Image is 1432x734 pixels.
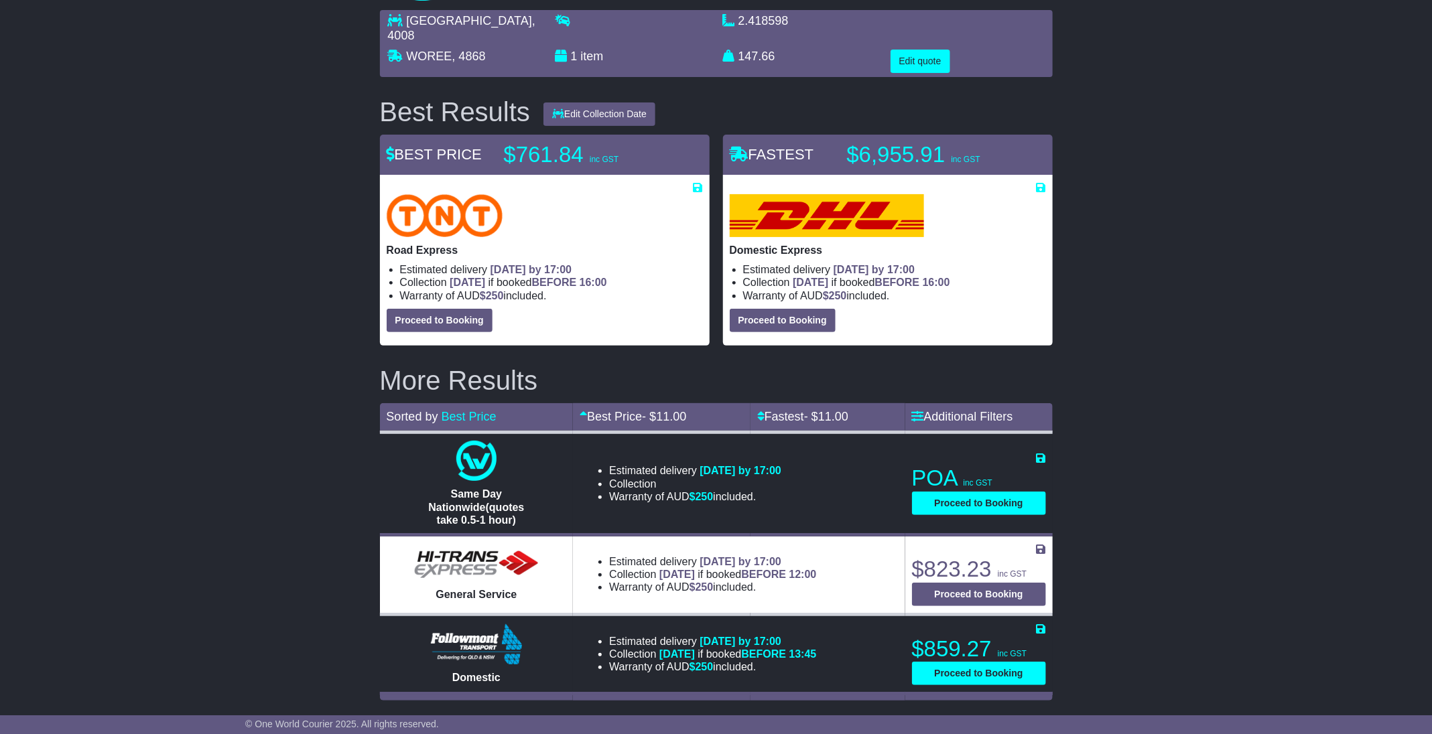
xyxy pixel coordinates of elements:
[388,14,535,42] span: , 4008
[741,569,786,580] span: BEFORE
[730,194,924,237] img: DHL: Domestic Express
[609,490,781,503] li: Warranty of AUD included.
[387,146,482,163] span: BEST PRICE
[743,276,1046,289] li: Collection
[690,581,714,593] span: $
[428,488,524,525] span: Same Day Nationwide(quotes take 0.5-1 hour)
[609,464,781,477] li: Estimated delivery
[642,410,686,423] span: - $
[923,277,950,288] span: 16:00
[964,478,992,488] span: inc GST
[387,244,703,256] p: Road Express
[609,648,816,660] li: Collection
[407,14,532,27] span: [GEOGRAPHIC_DATA]
[580,410,686,423] a: Best Price- $11.00
[730,146,814,163] span: FASTEST
[730,309,836,332] button: Proceed to Booking
[609,660,816,673] li: Warranty of AUD included.
[452,50,486,63] span: , 4868
[696,581,714,593] span: 250
[700,465,781,476] span: [DATE] by 17:00
[387,194,503,237] img: TNT Domestic: Road Express
[998,649,1027,658] span: inc GST
[456,441,497,481] img: One World Courier: Same Day Nationwide(quotes take 0.5-1 hour)
[700,556,781,567] span: [DATE] by 17:00
[804,410,848,423] span: - $
[400,289,703,302] li: Warranty of AUD included.
[245,719,439,729] span: © One World Courier 2025. All rights reserved.
[793,277,950,288] span: if booked
[659,648,695,660] span: [DATE]
[789,648,817,660] span: 13:45
[532,277,577,288] span: BEFORE
[656,410,686,423] span: 11.00
[912,410,1013,423] a: Additional Filters
[912,662,1046,685] button: Proceed to Booking
[571,50,578,63] span: 1
[436,589,517,600] span: General Service
[609,568,816,581] li: Collection
[590,155,619,164] span: inc GST
[834,264,915,275] span: [DATE] by 17:00
[912,556,1046,583] p: $823.23
[400,276,703,289] li: Collection
[789,569,817,580] span: 12:00
[757,410,848,423] a: Fastest- $11.00
[818,410,848,423] span: 11.00
[659,569,695,580] span: [DATE]
[998,569,1027,579] span: inc GST
[580,277,607,288] span: 16:00
[912,492,1046,515] button: Proceed to Booking
[387,309,493,332] button: Proceed to Booking
[609,635,816,648] li: Estimated delivery
[743,289,1046,302] li: Warranty of AUD included.
[875,277,920,288] span: BEFORE
[387,410,438,423] span: Sorted by
[700,636,781,647] span: [DATE] by 17:00
[951,155,980,164] span: inc GST
[380,366,1053,395] h2: More Results
[407,50,452,63] span: WOREE
[738,14,789,27] span: 2.418598
[480,290,504,301] span: $
[912,465,1046,492] p: POA
[912,636,1046,662] p: $859.27
[450,277,606,288] span: if booked
[543,102,655,126] button: Edit Collection Date
[690,661,714,672] span: $
[891,50,950,73] button: Edit quote
[696,491,714,502] span: 250
[823,290,847,301] span: $
[793,277,828,288] span: [DATE]
[738,50,775,63] span: 147.66
[400,263,703,276] li: Estimated delivery
[741,648,786,660] span: BEFORE
[409,548,543,581] img: HiTrans: General Service
[659,569,816,580] span: if booked
[442,410,497,423] a: Best Price
[486,290,504,301] span: 250
[690,491,714,502] span: $
[829,290,847,301] span: 250
[730,244,1046,256] p: Domestic Express
[431,624,523,664] img: Followmont Transport: Domestic
[373,97,537,127] div: Best Results
[696,661,714,672] span: 250
[452,672,501,683] span: Domestic
[609,478,781,490] li: Collection
[504,141,671,168] p: $761.84
[609,555,816,568] li: Estimated delivery
[847,141,1015,168] p: $6,955.91
[912,583,1046,606] button: Proceed to Booking
[581,50,604,63] span: item
[659,648,816,660] span: if booked
[609,581,816,593] li: Warranty of AUD included.
[743,263,1046,276] li: Estimated delivery
[450,277,485,288] span: [DATE]
[491,264,572,275] span: [DATE] by 17:00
